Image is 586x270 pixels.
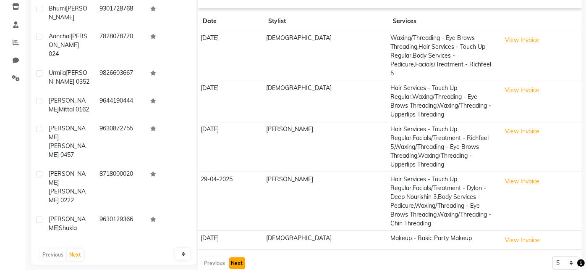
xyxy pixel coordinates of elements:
td: [DEMOGRAPHIC_DATA] [264,81,388,122]
td: 7828078770 [94,27,145,64]
span: Aanchal [49,32,71,40]
td: 9630872755 [94,119,145,164]
span: [PERSON_NAME] 0457 [49,142,86,159]
td: 9827502890 [94,238,145,258]
td: [DEMOGRAPHIC_DATA] [264,231,388,250]
button: Next [229,257,245,269]
th: Date [198,12,264,31]
td: [DATE] [198,122,264,172]
button: View Invoice [501,175,543,188]
button: Next [67,249,83,261]
td: Hair Services - Touch Up Regular,Facials/Treatment - Richfeel 5,Waxing/Threading - Eye Brows Thre... [388,122,499,172]
td: [DATE] [198,31,264,81]
span: [PERSON_NAME] [49,5,87,21]
button: View Invoice [501,125,543,138]
span: [PERSON_NAME] 024 [49,32,87,58]
span: bhumi [49,5,66,12]
span: [PERSON_NAME] [49,124,86,141]
span: [PERSON_NAME] [49,170,86,186]
span: [PERSON_NAME] [49,215,86,232]
td: Hair Services - Touch Up Regular,Facials/Treatment - Dylon - Deep Nourishin 3,Body Services - Ped... [388,172,499,231]
td: [DATE] [198,231,264,250]
button: View Invoice [501,234,543,247]
span: Mittal 0162 [59,106,89,113]
span: [PERSON_NAME] 0352 [49,69,89,85]
span: [PERSON_NAME] 0222 [49,188,86,204]
td: 9630129366 [94,210,145,238]
td: [PERSON_NAME] [264,172,388,231]
td: 9826603667 [94,64,145,91]
th: Stylist [264,12,388,31]
td: [PERSON_NAME] [264,122,388,172]
td: 29-04-2025 [198,172,264,231]
td: 9644190444 [94,91,145,119]
td: [DATE] [198,81,264,122]
span: Urmila [49,69,66,77]
th: Services [388,12,499,31]
span: Shukla [59,224,77,232]
td: 8718000020 [94,164,145,210]
td: Waxing/Threading - Eye Brows Threading,Hair Services - Touch Up Regular,Body Services - Pedicure,... [388,31,499,81]
td: Makeup - Basic Party Makeup [388,231,499,250]
button: View Invoice [501,84,543,97]
td: Hair Services - Touch Up Regular,Waxing/Threading - Eye Brows Threading,Waxing/Threading - Upperl... [388,81,499,122]
td: [DEMOGRAPHIC_DATA] [264,31,388,81]
span: [PERSON_NAME] [49,97,86,113]
button: View Invoice [501,34,543,47]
